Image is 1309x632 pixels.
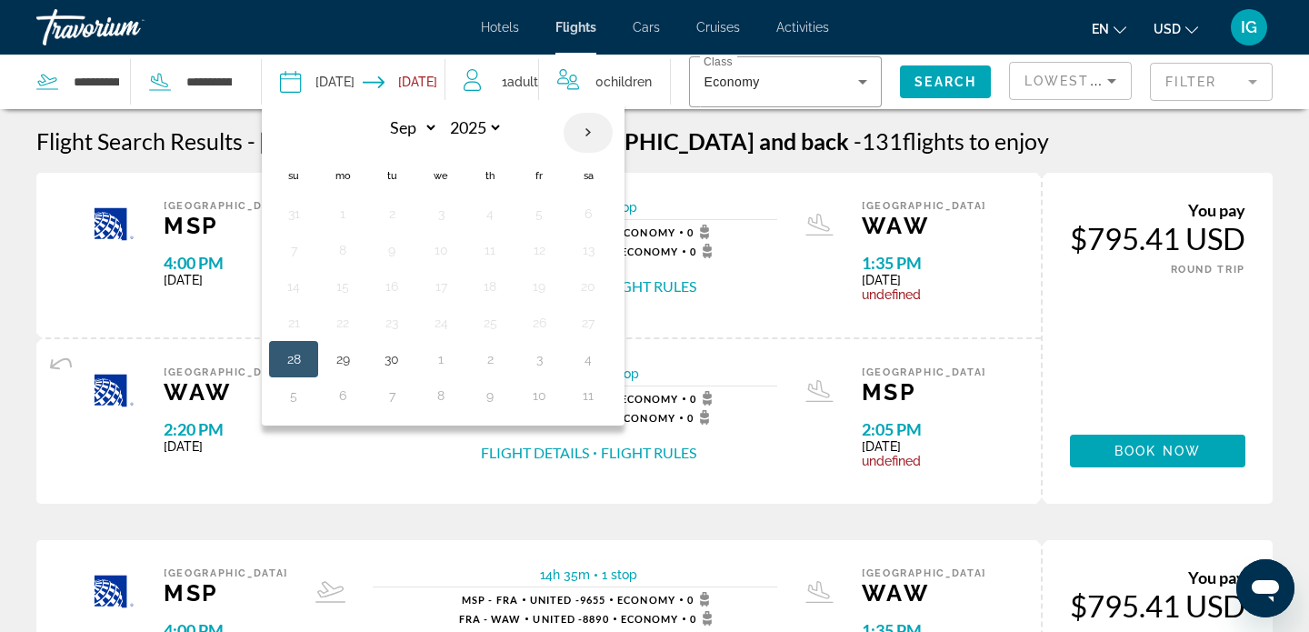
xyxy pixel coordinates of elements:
[862,378,986,406] span: MSP
[36,127,243,155] h1: Flight Search Results
[459,613,522,625] span: FRA - WAW
[621,393,679,405] span: Economy
[279,274,308,299] button: Day 14
[328,201,357,226] button: Day 1
[1092,15,1126,42] button: Change language
[328,310,357,336] button: Day 22
[601,443,696,463] button: Flight Rules
[1070,567,1245,587] div: You pay
[426,274,455,299] button: Day 17
[279,383,308,408] button: Day 5
[328,383,357,408] button: Day 6
[574,310,603,336] button: Day 27
[601,276,696,296] button: Flight Rules
[475,274,505,299] button: Day 18
[1225,8,1273,46] button: User Menu
[426,237,455,263] button: Day 10
[507,75,538,89] span: Adult
[328,237,357,263] button: Day 8
[862,579,986,607] span: WAW
[279,346,308,372] button: Day 28
[1114,444,1201,458] span: Book now
[279,237,308,263] button: Day 7
[574,274,603,299] button: Day 20
[687,592,715,607] span: 0
[377,383,406,408] button: Day 7
[280,55,355,109] button: Depart date: Sep 28, 2025
[377,237,406,263] button: Day 9
[164,366,288,378] span: [GEOGRAPHIC_DATA]
[862,366,986,378] span: [GEOGRAPHIC_DATA]
[481,443,589,463] button: Flight Details
[363,55,437,109] button: Return date: Oct 6, 2025
[776,20,829,35] a: Activities
[164,419,288,439] span: 2:20 PM
[595,69,652,95] span: 0
[1070,435,1245,467] button: Book now
[914,75,976,89] span: Search
[1154,22,1181,36] span: USD
[687,410,715,425] span: 0
[525,201,554,226] button: Day 5
[328,346,357,372] button: Day 29
[555,20,596,35] a: Flights
[164,253,288,273] span: 4:00 PM
[621,613,679,625] span: Economy
[379,112,438,144] select: Select month
[247,127,255,155] span: -
[164,200,288,212] span: [GEOGRAPHIC_DATA]
[1070,220,1245,256] div: $795.41 USD
[1171,264,1246,276] span: ROUND TRIP
[617,594,675,606] span: Economy
[862,200,986,212] span: [GEOGRAPHIC_DATA]
[377,310,406,336] button: Day 23
[523,127,754,155] span: [GEOGRAPHIC_DATA]
[696,20,740,35] a: Cruises
[862,273,986,287] span: [DATE]
[862,253,986,273] span: 1:35 PM
[633,20,660,35] span: Cars
[862,287,986,302] span: undefined
[475,346,505,372] button: Day 2
[1241,18,1257,36] span: IG
[900,65,991,98] button: Search
[426,383,455,408] button: Day 8
[1070,200,1245,220] div: You pay
[444,112,503,144] select: Select year
[690,391,718,406] span: 0
[690,611,718,626] span: 0
[540,567,590,582] span: 14h 35m
[530,594,580,606] span: United -
[377,346,406,372] button: Day 30
[164,579,288,607] span: MSP
[525,237,554,263] button: Day 12
[704,75,759,89] span: Economy
[1024,70,1116,92] mat-select: Sort by
[690,244,718,258] span: 0
[328,274,357,299] button: Day 15
[164,567,288,579] span: [GEOGRAPHIC_DATA]
[862,454,986,468] span: undefined
[426,201,455,226] button: Day 3
[164,439,288,454] span: [DATE]
[862,439,986,454] span: [DATE]
[377,201,406,226] button: Day 2
[164,273,288,287] span: [DATE]
[862,212,986,239] span: WAW
[481,20,519,35] span: Hotels
[533,613,583,625] span: United -
[903,127,1049,155] span: flights to enjoy
[475,383,505,408] button: Day 9
[687,225,715,239] span: 0
[854,127,903,155] span: 131
[279,310,308,336] button: Day 21
[854,127,862,155] span: -
[1070,587,1245,624] div: $795.41 USD
[564,112,613,154] button: Next month
[279,201,308,226] button: Day 31
[426,346,455,372] button: Day 1
[525,346,554,372] button: Day 3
